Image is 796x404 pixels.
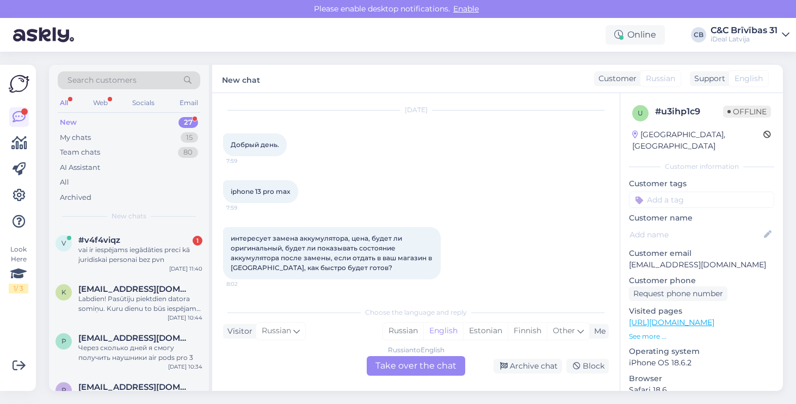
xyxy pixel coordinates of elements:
span: packovska.ksenija@gmail.com [78,333,192,343]
div: Через сколько дней я смогу получить наушники air pods pro 3 [78,343,202,363]
div: 80 [178,147,198,158]
div: 1 / 3 [9,284,28,293]
span: #v4f4viqz [78,235,120,245]
div: [DATE] [223,105,609,115]
div: 1 [193,236,202,246]
div: Finnish [508,323,547,339]
span: v [61,239,66,247]
span: Russian [262,325,291,337]
span: iphone 13 pro max [231,187,291,195]
div: Customer information [629,162,774,172]
div: Russian [383,323,423,339]
span: rinalds22154@gmail.com [78,382,192,392]
div: Customer [594,73,637,84]
p: Operating system [629,346,774,357]
img: Askly Logo [9,74,29,94]
div: Labdien! Pasūtīju piektdien datora somiņu. Kuru dienu to būs iespējams izņemt? #2000082114 [78,294,202,314]
div: English [423,323,463,339]
span: Other [553,326,575,335]
div: Estonian [463,323,508,339]
p: Customer name [629,212,774,224]
span: karinashterna@gmail.com [78,284,192,294]
div: Request phone number [629,286,727,301]
div: C&C Brīvības 31 [711,26,778,35]
div: Visitor [223,326,252,337]
div: Me [590,326,606,337]
span: New chats [112,211,146,221]
span: Search customers [67,75,137,86]
span: r [61,386,66,394]
input: Add a tag [629,192,774,208]
div: My chats [60,132,91,143]
div: 27 [178,117,198,128]
p: Safari 18.6 [629,384,774,396]
div: Russian to English [388,345,445,355]
input: Add name [630,229,762,241]
span: p [61,337,66,345]
div: iDeal Latvija [711,35,778,44]
p: See more ... [629,332,774,341]
div: Support [690,73,725,84]
div: Archived [60,192,91,203]
span: u [638,109,643,117]
p: Browser [629,373,774,384]
span: k [61,288,66,296]
a: [URL][DOMAIN_NAME] [629,317,714,327]
div: Archive chat [493,359,562,374]
div: Online [606,25,665,45]
div: All [60,177,69,188]
span: интересует замена аккумулятора, цена, будет ли оригинальный, будет ли показывать состояние аккуму... [231,234,434,272]
span: Russian [646,73,675,84]
div: Socials [130,96,157,110]
span: Enable [450,4,482,14]
span: 8:02 [226,280,267,288]
span: 7:59 [226,157,267,165]
div: Block [566,359,609,374]
div: Choose the language and reply [223,308,609,317]
div: [DATE] 10:44 [168,314,202,322]
div: New [60,117,77,128]
div: Take over the chat [367,356,465,376]
p: Customer tags [629,178,774,189]
span: 7:59 [226,204,267,212]
p: Customer phone [629,275,774,286]
p: [EMAIL_ADDRESS][DOMAIN_NAME] [629,259,774,271]
div: [DATE] 11:40 [169,265,202,273]
div: Web [91,96,110,110]
p: Customer email [629,248,774,259]
div: Team chats [60,147,100,158]
span: English [735,73,763,84]
div: Look Here [9,244,28,293]
span: Offline [723,106,771,118]
div: vai ir iespējams iegādāties preci kā juridiskai personai bez pvn [78,245,202,265]
div: [DATE] 10:34 [168,363,202,371]
div: All [58,96,70,110]
div: # u3ihp1c9 [655,105,723,118]
p: iPhone OS 18.6.2 [629,357,774,369]
div: AI Assistant [60,162,100,173]
div: Email [177,96,200,110]
span: Добрый день. [231,140,279,149]
p: Visited pages [629,305,774,317]
label: New chat [222,71,260,86]
div: 15 [181,132,198,143]
div: CB [691,27,706,42]
div: [GEOGRAPHIC_DATA], [GEOGRAPHIC_DATA] [632,129,763,152]
a: C&C Brīvības 31iDeal Latvija [711,26,789,44]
